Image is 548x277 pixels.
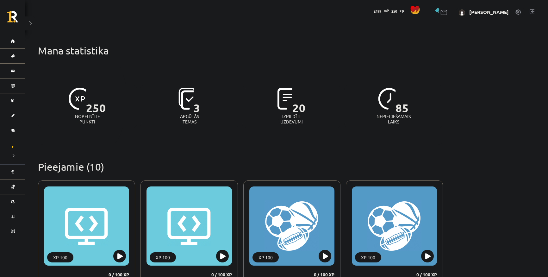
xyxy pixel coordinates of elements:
span: 20 [292,88,306,114]
a: Rīgas 1. Tālmācības vidusskola [7,11,25,27]
span: 250 [390,8,399,14]
span: 250 [86,88,106,114]
p: Nopelnītie punkti [75,114,100,124]
div: XP 100 [355,252,381,262]
span: 3 [194,88,200,114]
img: icon-learned-topics-4a711ccc23c960034f471b6e78daf4a3bad4a20eaf4de84257b87e66633f6470.svg [178,88,198,110]
h2: Pieejamie (10) [38,161,443,173]
div: XP 100 [47,252,73,262]
span: xp [400,8,404,13]
a: [PERSON_NAME] [469,9,509,15]
p: Nepieciešamais laiks [377,114,411,124]
div: XP 100 [150,252,176,262]
img: icon-completed-tasks-ad58ae20a441b2904462921112bc710f1caf180af7a3daa7317a5a94f2d26646.svg [277,88,297,110]
img: icon-clock-7be60019b62300814b6bd22b8e044499b485619524d84068768e800edab66f18.svg [378,88,400,110]
img: Matīss Liepiņš [459,9,465,16]
span: mP [384,8,389,13]
p: Apgūtās tēmas [177,114,202,124]
img: icon-xp-0682a9bc20223a9ccc6f5883a126b849a74cddfe5390d2b41b4391c66f2066e7.svg [69,88,91,110]
a: 2499 mP [372,8,389,13]
h1: Mana statistika [38,44,443,57]
a: 250 xp [390,8,407,13]
div: XP 100 [252,252,279,262]
span: 85 [395,88,409,114]
span: 2499 [372,8,383,14]
p: Izpildīti uzdevumi [279,114,304,124]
